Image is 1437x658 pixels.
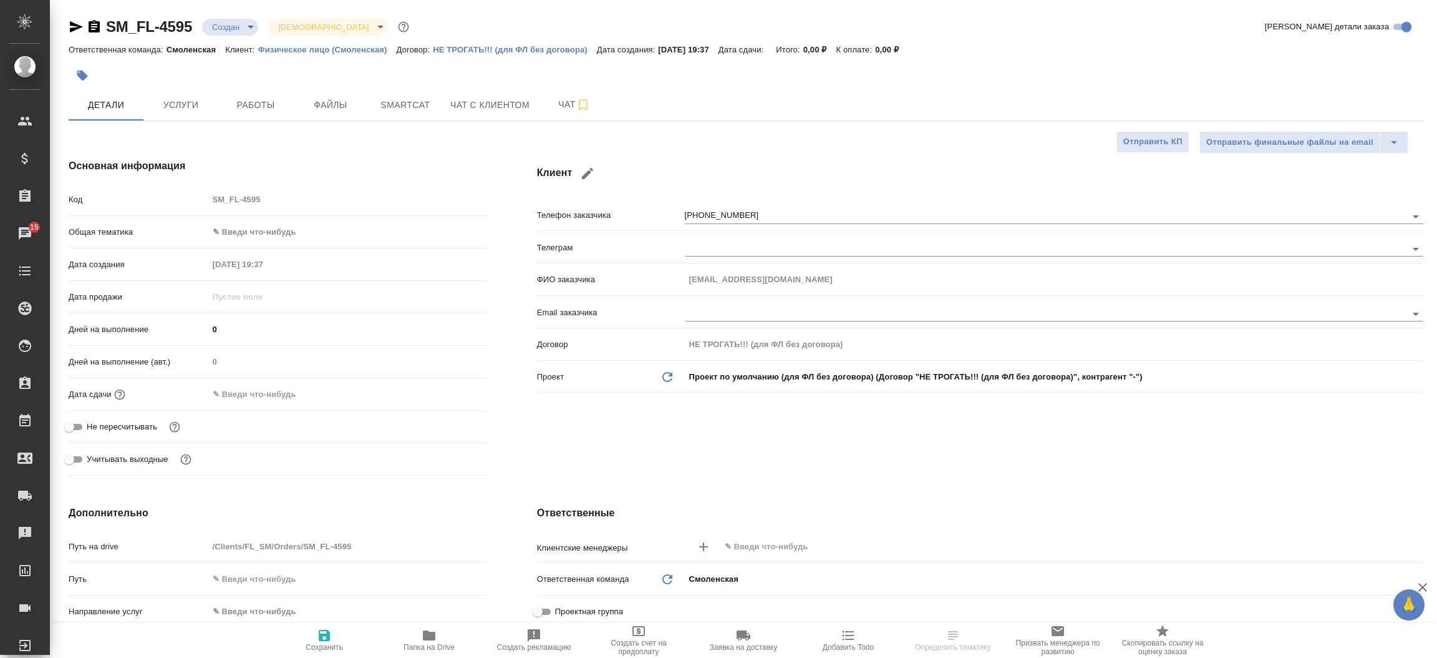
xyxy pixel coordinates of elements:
[481,623,586,658] button: Создать рекламацию
[226,97,286,113] span: Работы
[537,242,685,254] p: Телеграм
[208,320,487,338] input: ✎ Введи что-нибудь
[301,97,360,113] span: Файлы
[537,573,629,586] p: Ответственная команда
[69,291,208,303] p: Дата продажи
[258,45,396,54] p: Физическое лицо (Смоленская)
[208,385,317,403] input: ✎ Введи что-нибудь
[497,643,571,652] span: Создать рекламацию
[537,506,1423,521] h4: Ответственные
[586,623,691,658] button: Создать счет на предоплату
[268,19,387,36] div: Создан
[208,538,487,556] input: Пустое поле
[69,323,208,336] p: Дней на выполнение
[537,307,685,319] p: Email заказчика
[594,639,684,656] span: Создать счет на предоплату
[836,45,875,54] p: К оплате:
[1110,623,1215,658] button: Скопировать ссылку на оценку заказа
[87,453,168,466] span: Учитывать выходные
[433,44,597,54] a: НЕ ТРОГАТЬ!!! (для ФЛ без договора)
[69,541,208,553] p: Путь на drive
[597,45,658,54] p: Дата создания:
[915,643,990,652] span: Определить тематику
[106,18,192,35] a: SM_FL-4595
[395,19,412,35] button: Доп статусы указывают на важность/срочность заказа
[69,506,487,521] h4: Дополнительно
[225,45,258,54] p: Клиент:
[375,97,435,113] span: Smartcat
[1123,135,1183,149] span: Отправить КП
[691,623,796,658] button: Заявка на доставку
[202,19,258,36] div: Создан
[3,218,47,249] a: 15
[537,159,1423,189] h4: Клиент
[1199,131,1380,154] button: Отправить финальные файлы на email
[274,22,372,32] button: [DEMOGRAPHIC_DATA]
[69,388,112,401] p: Дата сдачи
[537,338,685,351] p: Договор
[76,97,136,113] span: Детали
[208,570,487,588] input: ✎ Введи что-нибудь
[69,45,167,54] p: Ответственная команда:
[901,623,1005,658] button: Определить тематику
[258,44,396,54] a: Физическое лицо (Смоленская)
[22,221,46,233] span: 15
[69,62,96,89] button: Добавить тэг
[151,97,211,113] span: Услуги
[433,45,597,54] p: НЕ ТРОГАТЬ!!! (для ФЛ без договора)
[87,19,102,34] button: Скопировать ссылку
[1199,131,1408,154] div: split button
[685,270,1423,288] input: Пустое поле
[1206,135,1373,150] span: Отправить финальные файлы на email
[1116,131,1189,153] button: Отправить КП
[689,532,718,562] button: Добавить менеджера
[208,255,317,273] input: Пустое поле
[710,643,777,652] span: Заявка на доставку
[776,45,803,54] p: Итого:
[1265,21,1389,33] span: [PERSON_NAME] детали заказа
[87,421,157,433] span: Не пересчитывать
[1416,546,1419,548] button: Open
[69,194,208,206] p: Код
[544,97,604,112] span: Чат
[1393,589,1425,621] button: 🙏
[69,19,84,34] button: Скопировать ссылку для ЯМессенджера
[208,288,317,306] input: Пустое поле
[537,273,685,286] p: ФИО заказчика
[823,643,874,652] span: Добавить Todo
[658,45,718,54] p: [DATE] 19:37
[1005,623,1110,658] button: Призвать менеджера по развитию
[69,159,487,174] h4: Основная информация
[69,606,208,618] p: Направление услуг
[1407,240,1425,258] button: Open
[1407,208,1425,225] button: Open
[1398,592,1420,618] span: 🙏
[213,606,472,618] div: ✎ Введи что-нибудь
[685,366,1423,388] div: Проект по умолчанию (для ФЛ без договора) (Договор "НЕ ТРОГАТЬ!!! (для ФЛ без договора)", контраг...
[306,643,343,652] span: Сохранить
[208,190,487,209] input: Пустое поле
[69,356,208,368] p: Дней на выполнение (авт.)
[576,97,591,112] svg: Подписаться
[796,623,901,658] button: Добавить Todo
[208,353,487,371] input: Пустое поле
[685,569,1423,590] div: Смоленская
[537,209,685,222] p: Телефон заказчика
[1118,639,1207,656] span: Скопировать ссылку на оценку заказа
[69,258,208,271] p: Дата создания
[723,539,1378,554] input: ✎ Введи что-нибудь
[69,226,208,238] p: Общая тематика
[685,335,1423,353] input: Пустое поле
[377,623,481,658] button: Папка на Drive
[875,45,908,54] p: 0,00 ₽
[272,623,377,658] button: Сохранить
[208,22,243,32] button: Создан
[167,419,183,435] button: Включи, если не хочешь, чтобы указанная дата сдачи изменилась после переставления заказа в 'Подтв...
[404,643,455,652] span: Папка на Drive
[167,45,226,54] p: Смоленская
[537,542,685,554] p: Клиентские менеджеры
[718,45,767,54] p: Дата сдачи:
[213,226,472,238] div: ✎ Введи что-нибудь
[112,386,128,403] button: Если добавить услуги и заполнить их объемом, то дата рассчитается автоматически
[450,97,530,113] span: Чат с клиентом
